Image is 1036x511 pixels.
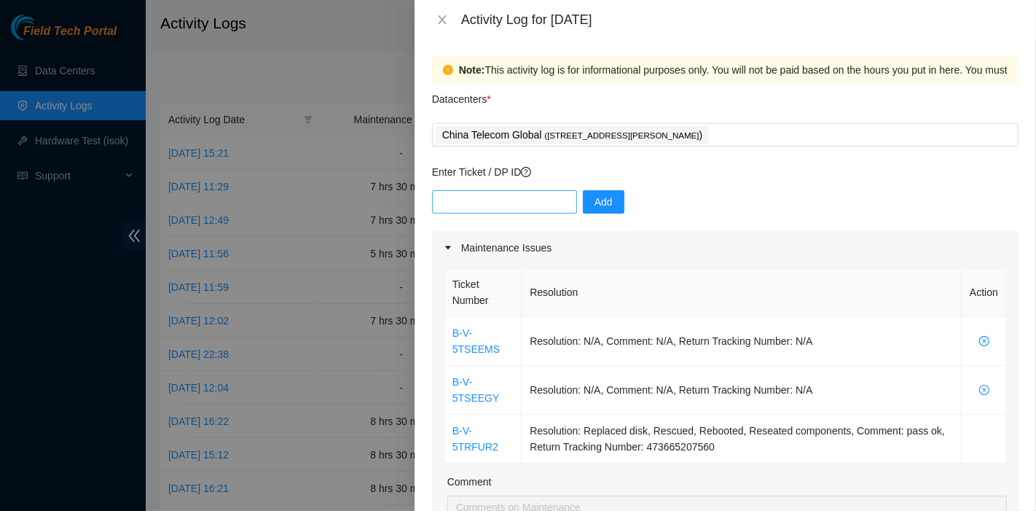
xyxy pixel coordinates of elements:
[461,12,1019,28] div: Activity Log for [DATE]
[432,84,491,107] p: Datacenters
[522,366,962,415] td: Resolution: N/A, Comment: N/A, Return Tracking Number: N/A
[444,268,522,317] th: Ticket Number
[447,474,492,490] label: Comment
[544,131,699,140] span: ( [STREET_ADDRESS][PERSON_NAME]
[452,376,500,404] a: B-V-5TSEEGY
[432,164,1019,180] p: Enter Ticket / DP ID
[432,13,452,27] button: Close
[522,415,962,464] td: Resolution: Replaced disk, Rescued, Rebooted, Reseated components, Comment: pass ok, Return Track...
[452,425,498,453] a: B-V-5TRFUR2
[970,336,998,346] span: close-circle
[444,243,452,252] span: caret-right
[442,127,702,144] p: China Telecom Global )
[583,190,624,214] button: Add
[521,167,531,177] span: question-circle
[970,385,998,395] span: close-circle
[962,268,1007,317] th: Action
[443,65,453,75] span: exclamation-circle
[522,317,962,366] td: Resolution: N/A, Comment: N/A, Return Tracking Number: N/A
[452,327,500,355] a: B-V-5TSEEMS
[522,268,962,317] th: Resolution
[459,62,485,78] strong: Note:
[436,14,448,26] span: close
[432,231,1019,265] div: Maintenance Issues
[594,194,613,210] span: Add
